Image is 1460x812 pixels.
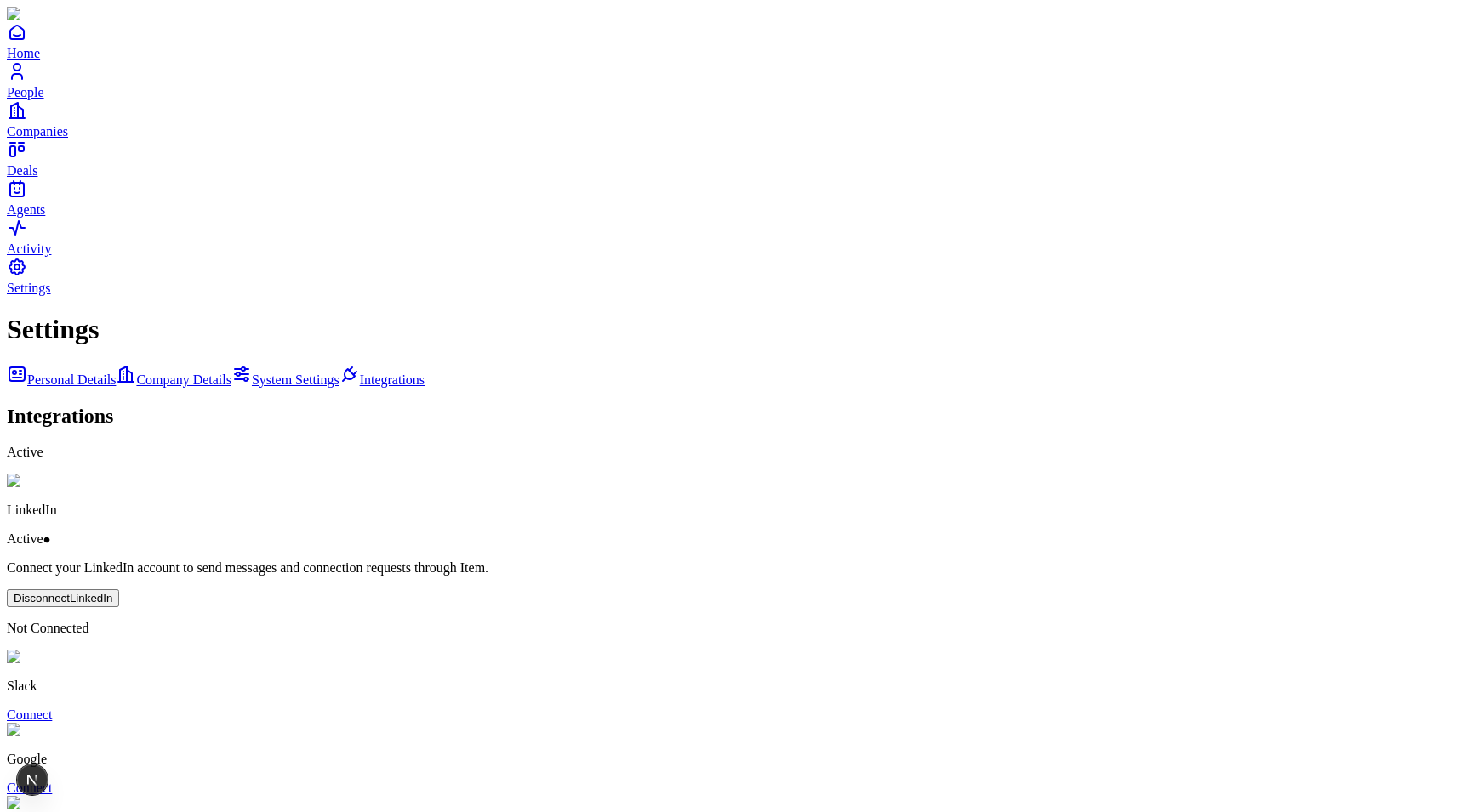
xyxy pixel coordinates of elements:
a: Agents [7,179,1453,217]
p: Not Connected [7,621,1453,636]
span: Integrations [360,372,425,387]
a: System Settings [231,372,339,387]
a: Deals [7,139,1453,178]
p: Connect your LinkedIn account to send messages and connection requests through Item. [7,560,1453,576]
span: System Settings [252,372,339,387]
span: Personal Details [27,372,116,387]
span: Company Details [136,372,231,387]
h2: Integrations [7,405,1453,428]
button: DisconnectLinkedIn [7,589,119,607]
span: Active [7,531,43,546]
a: People [7,61,1453,99]
img: Item Brain Logo [7,7,111,22]
img: Slack logo [7,650,78,665]
a: Connect [7,781,52,795]
a: Company Details [116,372,231,387]
span: Agents [7,202,45,217]
a: Activity [7,218,1453,256]
img: Notion logo [7,796,86,811]
span: Deals [7,163,37,178]
p: Active [7,445,1453,460]
a: Integrations [339,372,425,387]
p: Google [7,752,1453,767]
img: Google logo [7,723,88,738]
img: LinkedIn logo [7,474,98,489]
span: Companies [7,124,68,139]
a: Home [7,22,1453,60]
a: Companies [7,100,1453,139]
span: Activity [7,241,51,256]
span: People [7,85,44,99]
h1: Settings [7,314,1453,345]
p: LinkedIn [7,503,1453,518]
p: Slack [7,679,1453,694]
a: Personal Details [7,372,116,387]
span: Home [7,46,40,60]
span: Settings [7,281,51,295]
a: Connect [7,707,52,722]
a: Settings [7,257,1453,295]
